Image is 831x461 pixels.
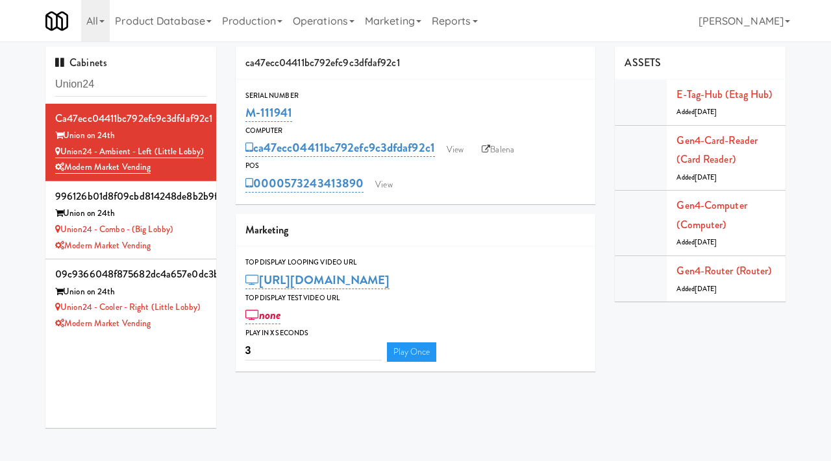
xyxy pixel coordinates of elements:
[55,265,206,284] div: 09c9366048f875682dc4a657e0dc3b26
[55,206,206,222] div: Union on 24th
[55,239,151,252] a: Modern Market Vending
[245,174,364,193] a: 0000573243413890
[55,317,151,329] a: Modern Market Vending
[695,172,717,182] span: [DATE]
[55,301,201,313] a: Union24 - Cooler - Right (Little Lobby)
[245,292,586,305] div: Top Display Test Video Url
[625,55,661,70] span: ASSETS
[676,263,771,278] a: Gen4-router (Router)
[676,284,717,294] span: Added
[676,198,747,232] a: Gen4-computer (Computer)
[245,89,586,102] div: Serial Number
[245,104,293,122] a: M-111941
[45,104,216,182] li: ca47ecc04411bc792efc9c3dfdaf92c1Union on 24th Union24 - Ambient - Left (Little Lobby)Modern Marke...
[676,133,758,167] a: Gen4-card-reader (Card Reader)
[245,124,586,137] div: Computer
[55,55,107,70] span: Cabinets
[45,182,216,259] li: 996126b01d8f09cbd814248de8b2b9fdUnion on 24th Union24 - Combo - (Big Lobby)Modern Market Vending
[369,175,399,195] a: View
[695,284,717,294] span: [DATE]
[55,109,206,128] div: ca47ecc04411bc792efc9c3dfdaf92c1
[55,128,206,144] div: Union on 24th
[55,187,206,206] div: 996126b01d8f09cbd814248de8b2b9fd
[676,107,717,117] span: Added
[55,223,173,235] a: Union24 - Combo - (Big Lobby)
[245,160,586,172] div: POS
[245,327,586,340] div: Play in X seconds
[475,140,521,160] a: Balena
[45,259,216,337] li: 09c9366048f875682dc4a657e0dc3b26Union on 24th Union24 - Cooler - Right (Little Lobby)Modern Marke...
[676,237,717,247] span: Added
[245,256,586,269] div: Top Display Looping Video Url
[245,139,435,157] a: ca47ecc04411bc792efc9c3dfdaf92c1
[55,145,204,158] a: Union24 - Ambient - Left (Little Lobby)
[440,140,470,160] a: View
[676,172,717,182] span: Added
[676,87,772,102] a: E-tag-hub (Etag Hub)
[245,222,289,237] span: Marketing
[245,271,390,289] a: [URL][DOMAIN_NAME]
[245,306,281,324] a: none
[55,161,151,174] a: Modern Market Vending
[387,342,437,362] a: Play Once
[236,47,596,80] div: ca47ecc04411bc792efc9c3dfdaf92c1
[695,107,717,117] span: [DATE]
[695,237,717,247] span: [DATE]
[45,10,68,32] img: Micromart
[55,284,206,300] div: Union on 24th
[55,73,206,97] input: Search cabinets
